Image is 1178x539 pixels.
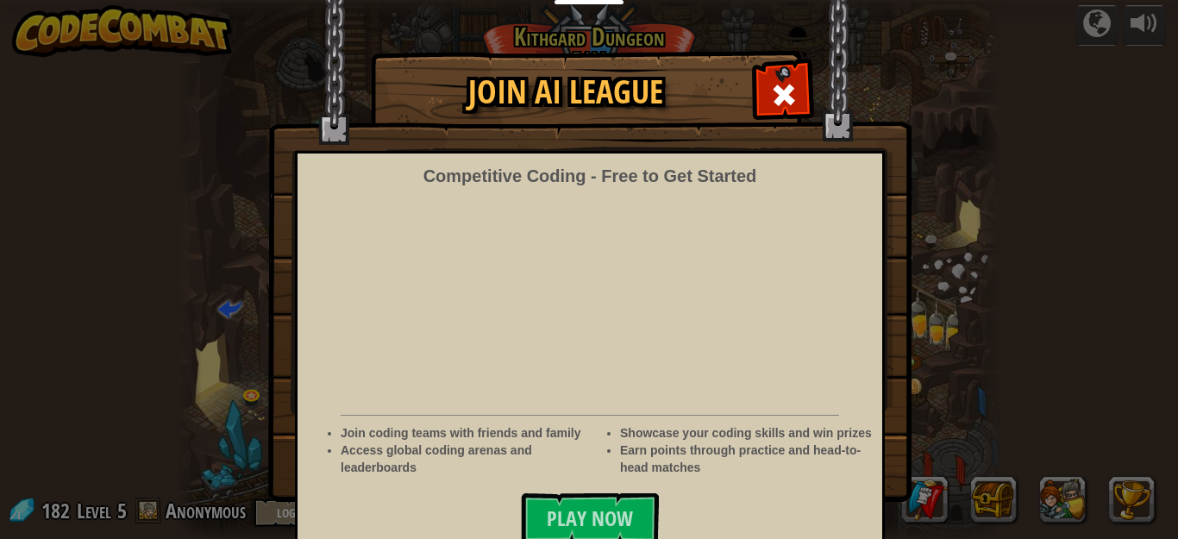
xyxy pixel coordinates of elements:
li: Join coding teams with friends and family [341,424,594,442]
h1: Join AI League [389,74,743,110]
li: Showcase your coding skills and win prizes [620,424,874,442]
span: Play Now [547,505,633,532]
div: Competitive Coding - Free to Get Started [423,164,757,189]
li: Earn points through practice and head-to-head matches [620,442,874,476]
li: Access global coding arenas and leaderboards [341,442,594,476]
